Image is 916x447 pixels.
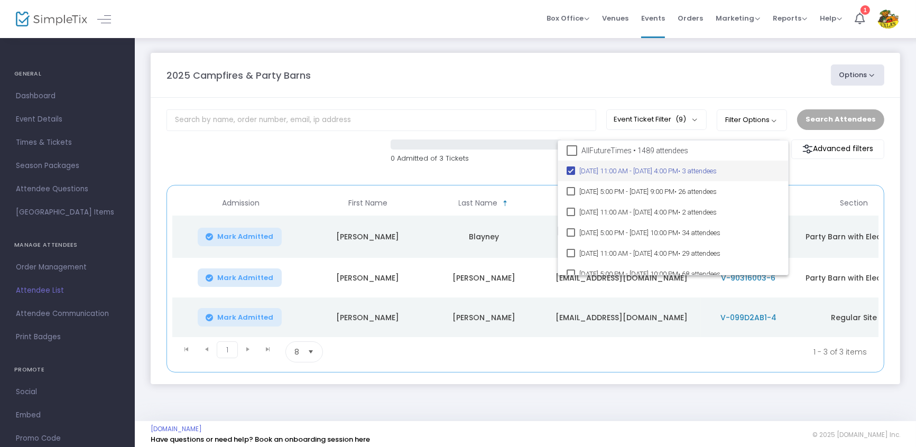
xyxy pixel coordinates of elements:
[678,249,720,257] span: • 29 attendees
[678,167,717,175] span: • 3 attendees
[678,208,717,216] span: • 2 attendees
[579,181,780,202] span: [DATE] 5:00 PM - [DATE] 9:00 PM
[579,264,780,284] span: [DATE] 5:00 PM - [DATE] 10:00 PM
[579,222,780,243] span: [DATE] 5:00 PM - [DATE] 10:00 PM
[678,229,720,237] span: • 34 attendees
[581,144,688,157] span: All Future Times • 1489 attendees
[579,161,780,181] span: [DATE] 11:00 AM - [DATE] 4:00 PM
[579,243,780,264] span: [DATE] 11:00 AM - [DATE] 4:00 PM
[674,188,717,195] span: • 26 attendees
[579,202,780,222] span: [DATE] 11:00 AM - [DATE] 4:00 PM
[678,270,720,278] span: • 68 attendees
